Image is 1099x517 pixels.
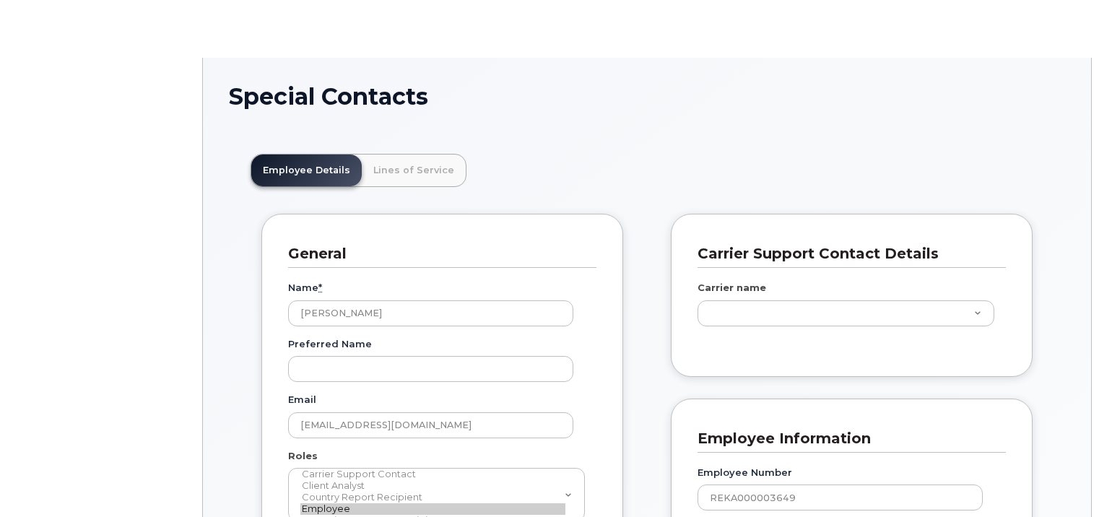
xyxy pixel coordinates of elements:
[288,281,322,295] label: Name
[288,337,372,351] label: Preferred Name
[698,466,792,479] label: Employee Number
[288,393,316,407] label: Email
[229,84,1065,109] h1: Special Contacts
[300,492,565,503] option: Country Report Recipient
[251,155,362,186] a: Employee Details
[698,281,766,295] label: Carrier name
[300,469,565,480] option: Carrier Support Contact
[300,503,565,515] option: Employee
[288,244,586,264] h3: General
[698,429,995,448] h3: Employee Information
[300,480,565,492] option: Client Analyst
[698,244,995,264] h3: Carrier Support Contact Details
[362,155,466,186] a: Lines of Service
[318,282,322,293] abbr: required
[288,449,318,463] label: Roles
